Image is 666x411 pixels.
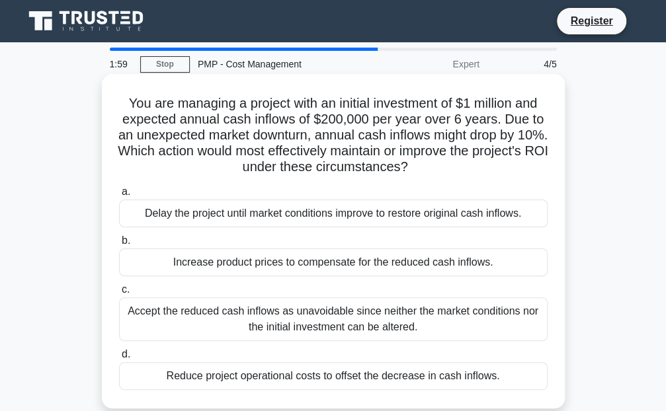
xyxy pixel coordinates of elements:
[119,362,548,390] div: Reduce project operational costs to offset the decrease in cash inflows.
[487,51,565,77] div: 4/5
[118,95,549,176] h5: You are managing a project with an initial investment of $1 million and expected annual cash infl...
[122,186,130,197] span: a.
[372,51,487,77] div: Expert
[119,297,548,341] div: Accept the reduced cash inflows as unavoidable since neither the market conditions nor the initia...
[190,51,372,77] div: PMP - Cost Management
[122,348,130,359] span: d.
[122,235,130,246] span: b.
[119,248,548,276] div: Increase product prices to compensate for the reduced cash inflows.
[122,283,130,295] span: c.
[102,51,140,77] div: 1:59
[140,56,190,73] a: Stop
[562,13,620,29] a: Register
[119,200,548,227] div: Delay the project until market conditions improve to restore original cash inflows.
